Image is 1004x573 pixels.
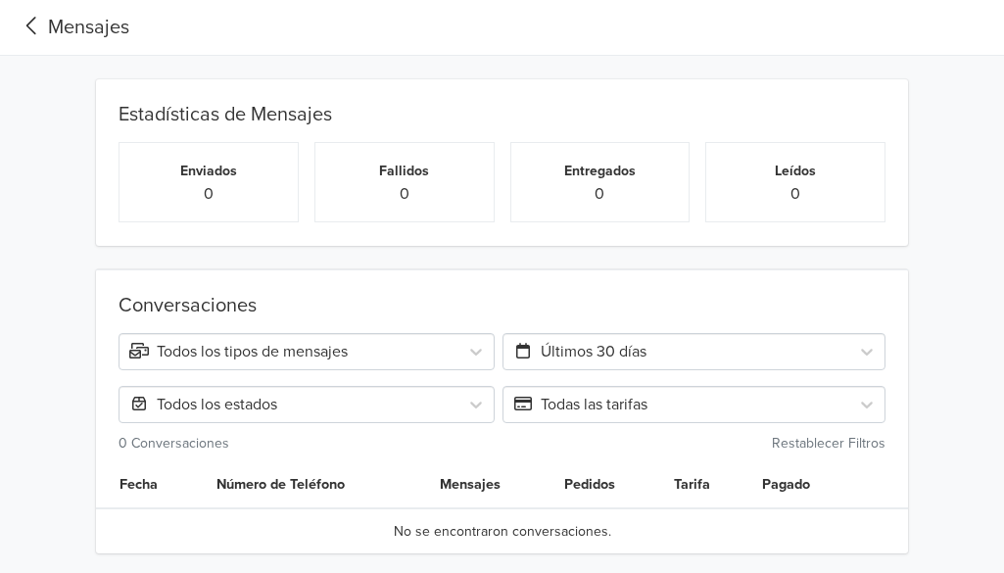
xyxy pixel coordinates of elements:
[379,163,429,179] small: Fallidos
[394,521,611,542] span: No se encontraron conversaciones.
[180,163,237,179] small: Enviados
[552,462,662,508] th: Pedidos
[119,294,885,325] div: Conversaciones
[428,462,552,508] th: Mensajes
[750,462,856,508] th: Pagado
[129,395,277,414] span: Todos los estados
[331,182,478,206] p: 0
[564,163,636,179] small: Entregados
[129,342,348,361] span: Todos los tipos de mensajes
[135,182,282,206] p: 0
[513,395,647,414] span: Todas las tarifas
[96,462,205,508] th: Fecha
[205,462,429,508] th: Número de Teléfono
[662,462,750,508] th: Tarifa
[16,13,129,42] a: Mensajes
[772,435,885,452] small: Restablecer Filtros
[513,342,646,361] span: Últimos 30 días
[722,182,869,206] p: 0
[527,182,674,206] p: 0
[775,163,816,179] small: Leídos
[119,435,229,452] small: 0 Conversaciones
[111,79,893,134] div: Estadísticas de Mensajes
